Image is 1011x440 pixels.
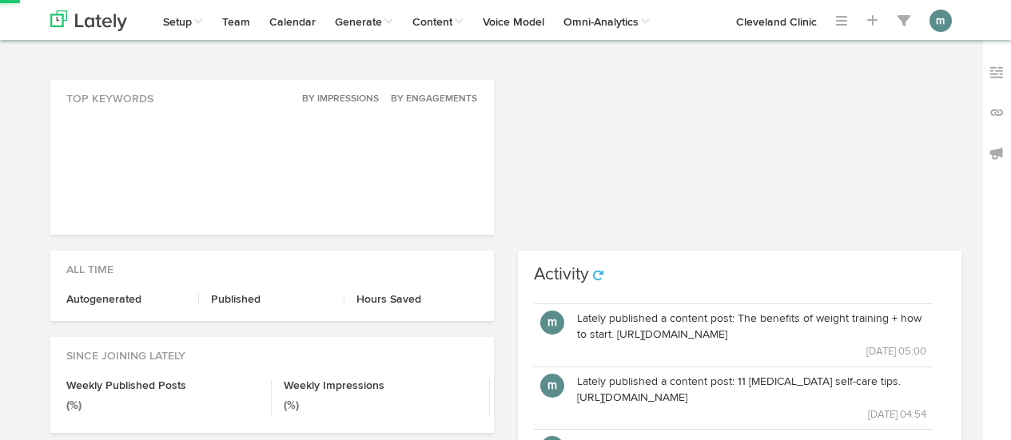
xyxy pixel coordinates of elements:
[50,251,494,278] div: All Time
[382,91,478,107] button: By Engagements
[66,400,82,411] small: (%)
[989,65,1005,81] img: keywords_off.svg
[577,374,926,406] p: Lately published a content post: 11 [MEDICAL_DATA] self-care tips. [URL][DOMAIN_NAME]
[534,266,589,283] h3: Activity
[577,343,926,360] p: [DATE] 05:00
[284,400,299,411] small: (%)
[66,294,187,305] h4: Autogenerated
[50,80,494,107] div: Top Keywords
[989,105,1005,121] img: links_off.svg
[540,374,564,398] button: m
[284,380,477,391] h4: Weekly Impressions
[356,294,478,305] h4: Hours Saved
[577,311,926,343] p: Lately published a content post: The benefits of weight training + how to start. [URL][DOMAIN_NAME]
[211,294,332,305] h4: Published
[989,145,1005,161] img: announcements_off.svg
[66,380,260,391] h4: Weekly Published Posts
[540,311,564,335] button: m
[929,10,952,32] button: m
[50,337,494,364] div: Since Joining Lately
[50,10,127,31] img: logo_lately_bg_light.svg
[577,406,926,423] p: [DATE] 04:54
[293,91,380,107] button: By Impressions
